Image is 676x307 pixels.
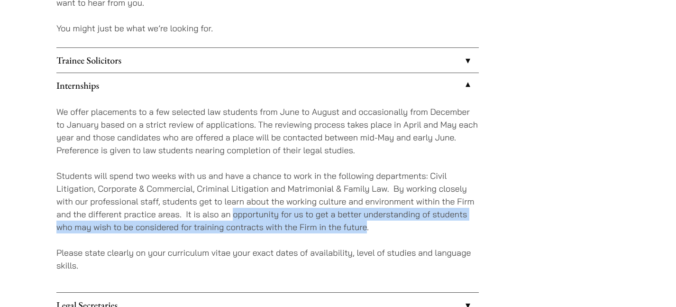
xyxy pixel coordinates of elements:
[56,246,479,272] p: Please state clearly on your curriculum vitae your exact dates of availability, level of studies ...
[56,105,479,157] p: We offer placements to a few selected law students from June to August and occasionally from Dece...
[56,22,479,35] p: You might just be what we’re looking for.
[56,73,479,98] a: Internships
[56,169,479,233] p: Students will spend two weeks with us and have a chance to work in the following departments: Civ...
[56,48,479,73] a: Trainee Solicitors
[56,98,479,292] div: Internships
